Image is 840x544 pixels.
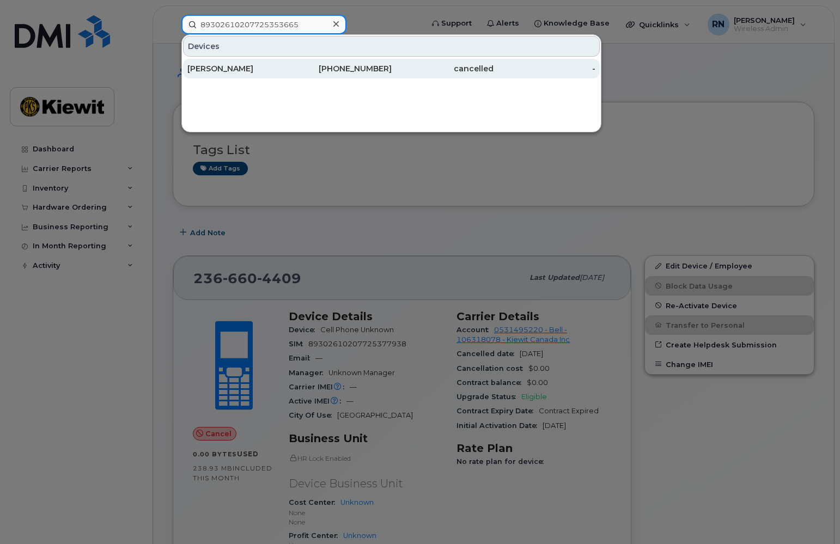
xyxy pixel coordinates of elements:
[187,63,289,74] div: [PERSON_NAME]
[183,59,600,78] a: [PERSON_NAME][PHONE_NUMBER]cancelled-
[793,497,832,536] iframe: Messenger Launcher
[392,63,494,74] div: cancelled
[494,63,595,74] div: -
[183,36,600,57] div: Devices
[289,63,391,74] div: [PHONE_NUMBER]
